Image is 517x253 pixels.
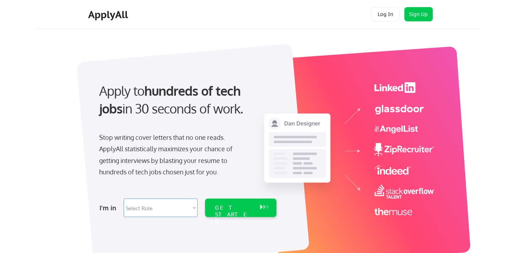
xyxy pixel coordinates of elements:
[99,83,244,116] strong: hundreds of tech jobs
[215,204,253,225] div: GET STARTED
[99,202,119,214] div: I'm in
[371,7,400,21] button: Log In
[404,7,433,21] button: Sign Up
[99,132,245,178] div: Stop writing cover letters that no one reads. ApplyAll statistically maximizes your chance of get...
[99,82,274,118] div: Apply to in 30 seconds of work.
[88,9,130,21] div: ApplyAll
